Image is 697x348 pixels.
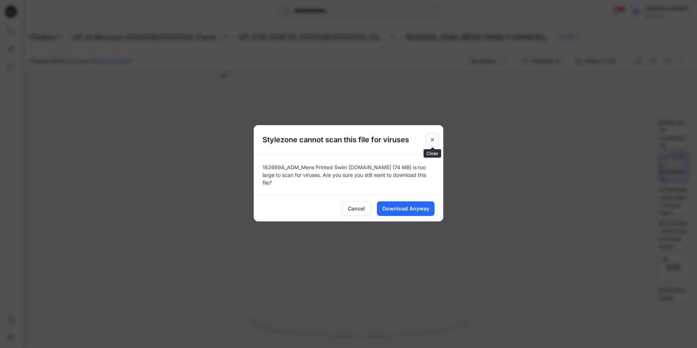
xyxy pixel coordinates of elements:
[377,201,435,216] button: Download Anyway
[382,205,429,212] span: Download Anyway
[348,205,365,212] span: Cancel
[342,201,371,216] button: Cancel
[254,154,443,195] div: 162669A_ADM_Mens Printed Swim [DOMAIN_NAME] (74 MB) is too large to scan for viruses. Are you sur...
[254,125,418,154] h5: Stylezone cannot scan this file for viruses
[426,133,439,146] button: Close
